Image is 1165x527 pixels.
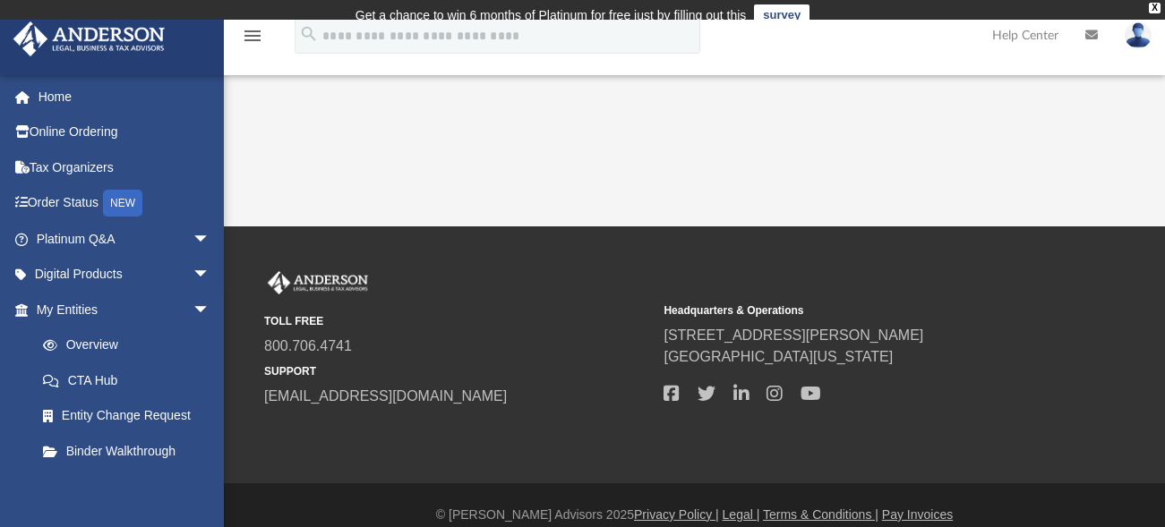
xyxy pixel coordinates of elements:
img: Anderson Advisors Platinum Portal [264,271,372,294]
a: [EMAIL_ADDRESS][DOMAIN_NAME] [264,388,507,404]
a: CTA Hub [25,362,237,398]
i: menu [242,25,263,47]
a: Privacy Policy | [634,507,719,522]
a: Order StatusNEW [13,185,237,222]
a: Pay Invoices [882,507,953,522]
div: close [1149,3,1161,13]
i: search [299,24,319,44]
a: Online Ordering [13,115,237,150]
small: Headquarters & Operations [664,302,1050,319]
span: arrow_drop_down [193,257,228,293]
a: menu [242,34,263,47]
span: arrow_drop_down [193,221,228,258]
a: Digital Productsarrow_drop_down [13,257,237,293]
a: My Entitiesarrow_drop_down [13,292,237,327]
a: Terms & Conditions | [763,507,878,522]
a: [GEOGRAPHIC_DATA][US_STATE] [664,349,893,364]
div: © [PERSON_NAME] Advisors 2025 [224,506,1165,524]
a: Overview [25,327,237,363]
div: Get a chance to win 6 months of Platinum for free just by filling out this [355,4,747,26]
a: survey [754,4,810,26]
small: TOLL FREE [264,313,651,329]
a: 800.706.4741 [264,338,352,353]
img: User Pic [1125,22,1152,48]
a: Binder Walkthrough [25,433,237,469]
a: Entity Change Request [25,398,237,434]
span: arrow_drop_down [193,292,228,328]
div: NEW [103,190,142,217]
a: Home [13,79,237,115]
a: [STREET_ADDRESS][PERSON_NAME] [664,327,923,343]
a: Platinum Q&Aarrow_drop_down [13,221,237,257]
a: Legal | [723,507,760,522]
small: SUPPORT [264,363,651,379]
a: Tax Organizers [13,149,237,185]
img: Anderson Advisors Platinum Portal [8,21,170,56]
